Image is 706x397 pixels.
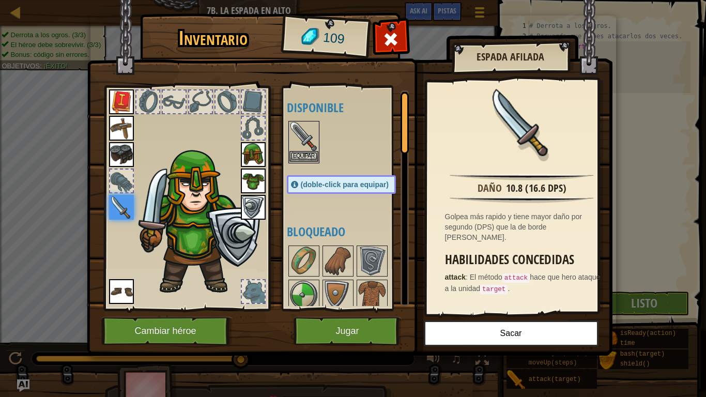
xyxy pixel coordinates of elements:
code: target [480,285,508,294]
div: Daño [478,181,502,196]
img: portrait.png [241,142,266,167]
img: portrait.png [109,116,134,141]
button: Jugar [294,317,402,345]
div: Golpea más rapido y tiene mayor daño por segundo (DPS) que la de borde [PERSON_NAME]. [445,211,604,242]
img: portrait.png [109,195,134,220]
div: 10.8 (16.6 DPS) [506,181,566,196]
span: El método hace que hero ataque a la unidad . [445,273,601,293]
button: Sacar [424,320,598,346]
img: portrait.png [109,279,134,304]
img: portrait.png [289,122,318,151]
h4: Bloqueado [287,225,417,238]
img: portrait.png [109,89,134,114]
img: hr.png [450,174,593,180]
img: hr.png [450,196,593,203]
h4: Disponible [287,101,417,114]
strong: attack [445,273,466,281]
span: 109 [322,28,345,49]
img: portrait.png [289,247,318,276]
button: Cambiar héroe [101,317,233,345]
button: Equipar [289,151,318,162]
img: portrait.png [324,281,352,310]
img: male.png [135,145,262,296]
img: portrait.png [289,281,318,310]
img: portrait.png [109,142,134,167]
h2: Espada afilada [462,51,559,63]
h3: Habilidades concedidas [445,253,604,267]
span: (doble-click para equipar) [301,180,389,189]
img: portrait.png [324,247,352,276]
img: portrait.png [358,281,387,310]
span: : [466,273,470,281]
code: attack [502,273,530,283]
img: portrait.png [241,195,266,220]
img: portrait.png [241,169,266,193]
img: portrait.png [358,247,387,276]
img: portrait.png [488,89,556,156]
h1: Inventario [147,27,279,49]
